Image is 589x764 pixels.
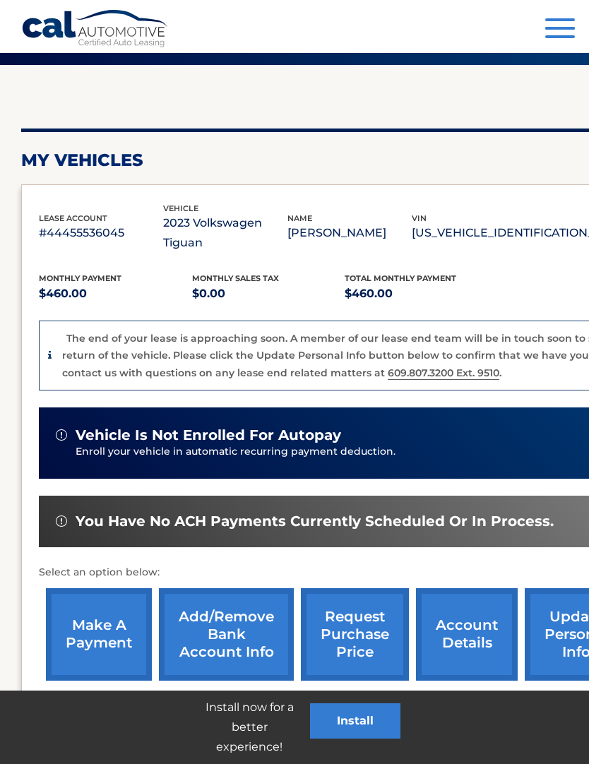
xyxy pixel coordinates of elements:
span: lease account [39,213,107,223]
a: account details [416,588,518,681]
button: Install [310,703,400,739]
span: You have no ACH payments currently scheduled or in process. [76,513,554,530]
p: Install now for a better experience! [189,698,310,757]
p: $460.00 [345,284,498,304]
a: Cal Automotive [21,9,169,50]
img: alert-white.svg [56,429,67,441]
a: request purchase price [301,588,409,681]
span: Total Monthly Payment [345,273,456,283]
span: name [287,213,312,223]
p: $0.00 [192,284,345,304]
p: 2023 Volkswagen Tiguan [163,213,287,253]
a: Add/Remove bank account info [159,588,294,681]
h2: my vehicles [21,150,143,171]
button: Menu [545,18,575,42]
p: $460.00 [39,284,192,304]
span: Monthly sales Tax [192,273,279,283]
span: Monthly Payment [39,273,121,283]
p: #44455536045 [39,223,163,243]
span: vehicle [163,203,198,213]
img: alert-white.svg [56,515,67,527]
a: make a payment [46,588,152,681]
p: [PERSON_NAME] [287,223,412,243]
span: vehicle is not enrolled for autopay [76,426,341,444]
span: vin [412,213,427,223]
